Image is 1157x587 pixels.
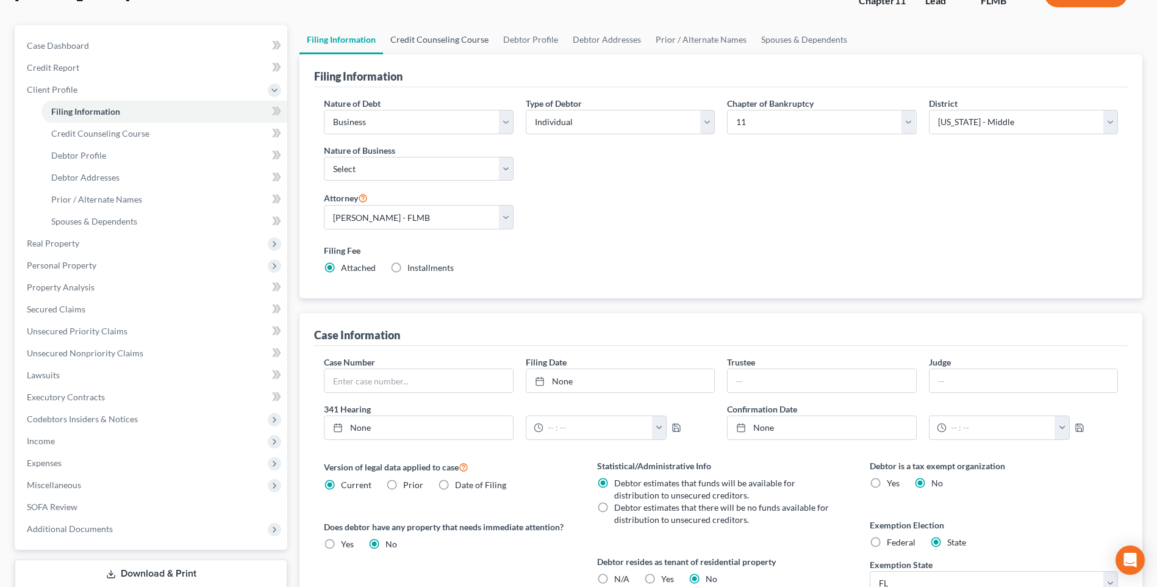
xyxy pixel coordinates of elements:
span: No [706,574,717,584]
label: Type of Debtor [526,97,582,110]
input: -- [728,369,915,392]
a: Property Analysis [17,276,287,298]
span: Executory Contracts [27,392,105,402]
label: Filing Fee [324,244,1118,257]
span: State [947,537,966,547]
label: Debtor resides as tenant of residential property [597,555,845,568]
label: Case Number [324,356,375,369]
span: Yes [887,478,900,488]
a: Spouses & Dependents [41,211,287,232]
span: Miscellaneous [27,480,81,490]
span: Unsecured Nonpriority Claims [27,348,143,358]
span: Property Analysis [27,282,95,292]
label: Statistical/Administrative Info [597,459,845,472]
label: Trustee [727,356,755,369]
span: Yes [341,539,354,549]
span: Debtor Addresses [51,172,120,182]
a: Unsecured Priority Claims [17,320,287,342]
a: Filing Information [41,101,287,123]
label: Judge [929,356,951,369]
a: Case Dashboard [17,35,287,57]
a: Prior / Alternate Names [41,189,287,211]
span: Debtor estimates that there will be no funds available for distribution to unsecured creditors. [614,502,829,525]
input: Enter case number... [324,369,512,392]
span: Case Dashboard [27,40,89,51]
label: Nature of Business [324,144,395,157]
span: No [931,478,943,488]
a: None [728,416,915,439]
label: Debtor is a tax exempt organization [870,459,1118,472]
a: Credit Counseling Course [41,123,287,145]
label: 341 Hearing [318,403,721,416]
label: Exemption State [870,558,933,571]
span: Personal Property [27,260,96,270]
span: Real Property [27,238,79,248]
span: Attached [341,262,376,273]
span: Client Profile [27,84,77,95]
span: Credit Report [27,62,79,73]
a: Credit Report [17,57,287,79]
label: Exemption Election [870,519,1118,531]
a: Debtor Profile [496,25,565,54]
span: Installments [407,262,454,273]
label: Nature of Debt [324,97,381,110]
a: Unsecured Nonpriority Claims [17,342,287,364]
a: Debtor Addresses [565,25,648,54]
span: Filing Information [51,106,120,117]
span: Additional Documents [27,524,113,534]
span: Prior [403,480,423,490]
span: Current [341,480,371,490]
a: Filing Information [299,25,383,54]
a: Lawsuits [17,364,287,386]
input: -- [930,369,1117,392]
span: Prior / Alternate Names [51,194,142,204]
a: Secured Claims [17,298,287,320]
a: Prior / Alternate Names [648,25,754,54]
label: Confirmation Date [721,403,1124,416]
span: Expenses [27,458,62,468]
input: -- : -- [947,416,1056,439]
span: Spouses & Dependents [51,216,137,226]
span: Debtor estimates that funds will be available for distribution to unsecured creditors. [614,478,795,500]
a: Credit Counseling Course [383,25,496,54]
span: SOFA Review [27,502,77,512]
a: Executory Contracts [17,386,287,408]
span: Lawsuits [27,370,60,380]
div: Case Information [314,328,400,342]
div: Filing Information [314,69,403,84]
label: Version of legal data applied to case [324,459,572,474]
a: Debtor Addresses [41,167,287,189]
span: Unsecured Priority Claims [27,326,127,336]
span: Federal [887,537,915,547]
label: Does debtor have any property that needs immediate attention? [324,520,572,533]
span: Date of Filing [455,480,506,490]
label: District [929,97,958,110]
span: No [385,539,397,549]
span: Debtor Profile [51,150,106,160]
span: Codebtors Insiders & Notices [27,414,138,424]
div: Open Intercom Messenger [1116,546,1145,575]
label: Filing Date [526,356,567,369]
span: Credit Counseling Course [51,128,149,139]
span: Income [27,436,55,446]
a: Debtor Profile [41,145,287,167]
span: Yes [661,574,674,584]
label: Chapter of Bankruptcy [727,97,814,110]
a: None [324,416,512,439]
span: N/A [614,574,629,584]
label: Attorney [324,190,368,205]
a: SOFA Review [17,496,287,518]
span: Secured Claims [27,304,85,314]
a: None [526,369,714,392]
input: -- : -- [543,416,653,439]
a: Spouses & Dependents [754,25,854,54]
